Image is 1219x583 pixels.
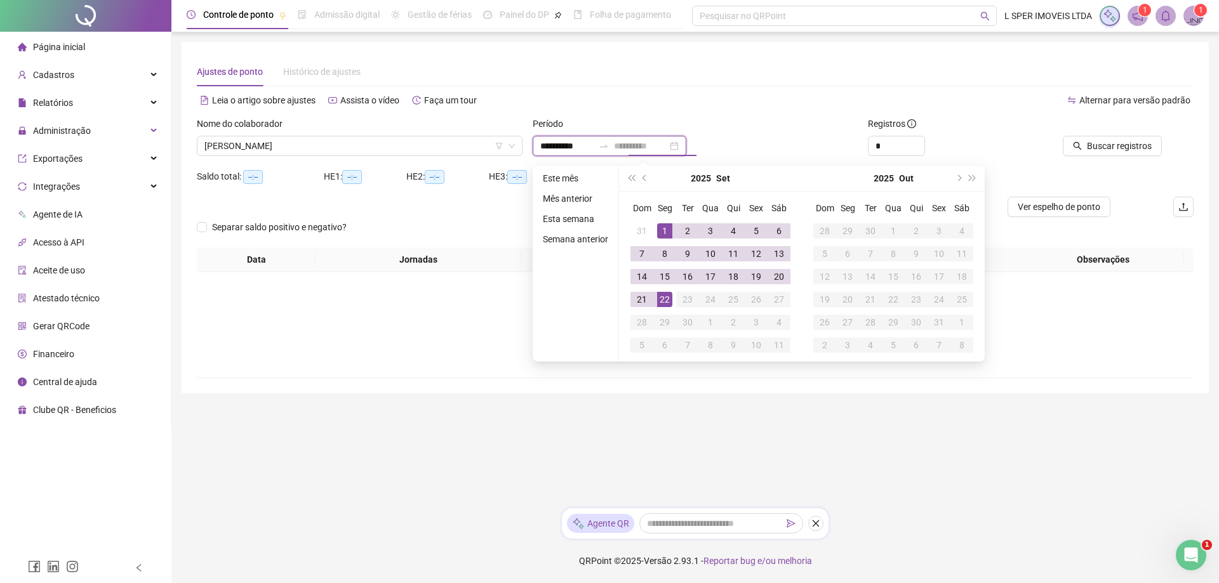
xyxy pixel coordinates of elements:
td: 2025-10-01 [699,311,722,334]
div: 16 [680,269,695,284]
div: 10 [931,246,947,261]
span: 1 [1199,6,1203,15]
div: 11 [954,246,969,261]
td: 2025-10-02 [722,311,745,334]
span: dollar [18,350,27,358]
div: 6 [909,337,924,353]
span: notification [1132,10,1143,22]
span: Relatórios [33,98,73,108]
div: 9 [726,337,741,353]
td: 2025-10-24 [928,288,950,311]
td: 2025-10-22 [882,288,905,311]
td: 2025-09-18 [722,265,745,288]
span: Financeiro [33,349,74,359]
td: 2025-08-31 [630,219,653,242]
div: 13 [771,246,787,261]
th: Sáb [768,197,790,219]
td: 2025-09-26 [745,288,768,311]
div: 1 [886,223,901,239]
span: Versão [644,556,672,566]
td: 2025-11-04 [859,334,882,357]
div: 23 [909,292,924,307]
th: Qui [722,197,745,219]
td: 2025-10-03 [745,311,768,334]
img: sparkle-icon.fc2bf0ac1784a2077858766a79e2daf3.svg [1103,9,1117,23]
span: home [18,43,27,51]
iframe: Intercom live chat [1176,540,1206,570]
td: 2025-11-01 [950,311,973,334]
div: 14 [863,269,878,284]
span: filter [495,142,503,150]
span: Separar saldo positivo e negativo? [207,220,352,234]
div: 20 [771,269,787,284]
div: 3 [703,223,718,239]
div: 9 [909,246,924,261]
span: dashboard [483,10,492,19]
div: 12 [817,269,832,284]
div: 15 [657,269,672,284]
span: pushpin [554,11,562,19]
td: 2025-11-06 [905,334,928,357]
sup: 1 [1138,4,1151,16]
div: 24 [931,292,947,307]
td: 2025-09-30 [859,219,882,242]
span: api [18,238,27,247]
span: audit [18,266,27,275]
div: 8 [657,246,672,261]
div: 3 [931,223,947,239]
td: 2025-10-23 [905,288,928,311]
td: 2025-09-04 [722,219,745,242]
div: 7 [863,246,878,261]
td: 2025-10-20 [836,288,859,311]
div: 1 [703,315,718,330]
span: Aceite de uso [33,265,85,275]
div: 1 [657,223,672,239]
span: Assista o vídeo [340,95,399,105]
div: 26 [749,292,764,307]
th: Ter [676,197,699,219]
span: Integrações [33,181,80,192]
div: 25 [726,292,741,307]
div: HE 3: [489,169,571,184]
td: 2025-10-17 [928,265,950,288]
td: 2025-10-01 [882,219,905,242]
span: Central de ajuda [33,377,97,387]
span: 1 [1143,6,1147,15]
div: 9 [680,246,695,261]
td: 2025-09-21 [630,288,653,311]
button: year panel [691,166,711,191]
span: Folha de pagamento [590,10,671,20]
th: Qui [905,197,928,219]
td: 2025-10-31 [928,311,950,334]
td: 2025-09-28 [630,311,653,334]
td: 2025-11-08 [950,334,973,357]
span: Gestão de férias [408,10,472,20]
th: Data [197,247,316,272]
div: 1 [954,315,969,330]
span: Atestado técnico [33,293,100,303]
span: lock [18,126,27,135]
th: Seg [653,197,676,219]
li: Esta semana [538,211,613,226]
td: 2025-10-14 [859,265,882,288]
div: 7 [680,337,695,353]
div: 29 [840,223,855,239]
div: 2 [909,223,924,239]
div: 21 [634,292,649,307]
td: 2025-10-08 [882,242,905,265]
div: 4 [771,315,787,330]
td: 2025-11-03 [836,334,859,357]
div: 21 [863,292,878,307]
button: Ver espelho de ponto [1008,197,1110,217]
button: next-year [951,166,965,191]
div: 2 [680,223,695,239]
span: sun [391,10,400,19]
div: 17 [931,269,947,284]
div: 10 [703,246,718,261]
td: 2025-09-17 [699,265,722,288]
th: Sex [745,197,768,219]
div: 30 [909,315,924,330]
li: Mês anterior [538,191,613,206]
td: 2025-10-25 [950,288,973,311]
td: 2025-10-26 [813,311,836,334]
